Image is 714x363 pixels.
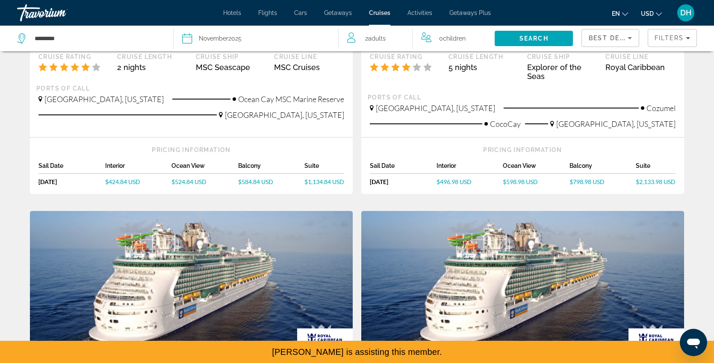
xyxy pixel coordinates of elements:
a: $2,133.98 USD [636,178,676,185]
div: 2 nights [117,63,187,72]
span: [GEOGRAPHIC_DATA], [US_STATE] [556,119,676,129]
img: Cruise company logo [628,328,684,348]
span: 2 [365,32,386,44]
div: [DATE] [38,178,105,185]
a: Cars [294,9,307,16]
a: Getaways Plus [449,9,491,16]
span: [GEOGRAPHIC_DATA], [US_STATE] [376,103,495,113]
span: en [612,10,620,17]
span: $496.98 USD [437,178,472,185]
a: Cruises [369,9,390,16]
a: $1,134.84 USD [304,178,344,185]
div: 2025 [199,32,242,44]
div: Ocean View [171,162,238,174]
div: Pricing Information [370,146,676,154]
span: 0 [439,32,466,44]
div: Royal Caribbean [605,63,676,72]
span: Filters [655,35,684,41]
span: $598.98 USD [503,178,538,185]
button: Change currency [641,7,662,20]
input: Select cruise destination [34,32,160,45]
span: Children [443,35,466,42]
div: Cruise Ship [527,53,597,61]
span: [GEOGRAPHIC_DATA], [US_STATE] [44,94,164,104]
a: $584.84 USD [238,178,305,185]
button: Travelers: 2 adults, 0 children [339,26,495,51]
div: Cruise Ship [196,53,266,61]
a: Hotels [223,9,241,16]
div: Ocean View [503,162,569,174]
button: Select cruise date [182,26,330,51]
div: Explorer of the Seas [527,63,597,81]
span: Ocean Cay MSC Marine Reserve [238,94,344,104]
div: Cruise Length [448,53,519,61]
a: $798.98 USD [569,178,636,185]
button: Change language [612,7,628,20]
div: Ports of call [368,94,678,101]
div: Cruise Length [117,53,187,61]
div: Suite [304,162,344,174]
div: MSC Cruises [274,63,344,72]
div: Balcony [569,162,636,174]
button: User Menu [675,4,697,22]
mat-select: Sort by [589,33,632,43]
a: Activities [407,9,432,16]
a: Getaways [324,9,352,16]
span: November [199,35,228,42]
a: $496.98 USD [437,178,503,185]
div: [DATE] [370,178,437,185]
a: $524.84 USD [171,178,238,185]
span: [PERSON_NAME] is assisting this member. [272,347,442,357]
img: Cruise company logo [297,328,353,348]
img: Bahamas & Perfect Day Cruise [361,211,684,348]
a: $424.84 USD [105,178,172,185]
span: CocoCay [490,119,521,129]
img: Bahamas & Perfect Day Cruise [30,211,353,348]
div: Suite [636,162,676,174]
div: 5 nights [448,63,519,72]
button: Filters [648,29,697,47]
span: USD [641,10,654,17]
div: Balcony [238,162,305,174]
span: Cozumel [646,103,676,113]
span: Search [519,35,549,42]
div: Cruise Rating [370,53,440,61]
span: $798.98 USD [569,178,605,185]
span: DH [680,9,691,17]
div: Sail Date [370,162,437,174]
span: $424.84 USD [105,178,140,185]
span: Best Deals [589,35,633,41]
div: Interior [437,162,503,174]
iframe: Button to launch messaging window [680,329,707,356]
div: Sail Date [38,162,105,174]
span: [GEOGRAPHIC_DATA], [US_STATE] [225,110,344,120]
div: MSC Seascape [196,63,266,72]
a: $598.98 USD [503,178,569,185]
button: Search [495,31,573,46]
div: Pricing Information [38,146,344,154]
span: $584.84 USD [238,178,273,185]
div: Cruise Line [605,53,676,61]
span: $524.84 USD [171,178,207,185]
div: Ports of call [36,85,346,92]
div: Cruise Rating [38,53,109,61]
a: Travorium [17,2,103,24]
div: Interior [105,162,172,174]
div: Cruise Line [274,53,344,61]
span: Adults [368,35,386,42]
a: Flights [258,9,277,16]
